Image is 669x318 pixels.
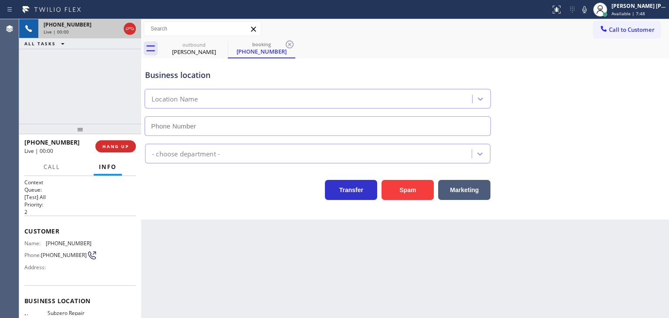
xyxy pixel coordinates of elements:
[95,140,136,152] button: HANG UP
[145,69,490,81] div: Business location
[145,116,491,136] input: Phone Number
[161,39,227,58] div: Chris Kagay
[229,47,294,55] div: [PHONE_NUMBER]
[24,240,46,247] span: Name:
[161,41,227,48] div: outbound
[24,201,136,208] h2: Priority:
[382,180,434,200] button: Spam
[124,23,136,35] button: Hang up
[144,22,261,36] input: Search
[24,147,53,155] span: Live | 00:00
[152,149,220,159] div: - choose department -
[24,297,136,305] span: Business location
[24,252,41,258] span: Phone:
[46,240,91,247] span: [PHONE_NUMBER]
[612,10,645,17] span: Available | 7:48
[24,138,80,146] span: [PHONE_NUMBER]
[325,180,377,200] button: Transfer
[24,41,56,47] span: ALL TASKS
[102,143,129,149] span: HANG UP
[229,41,294,47] div: booking
[24,193,136,201] p: [Test] All
[161,48,227,56] div: [PERSON_NAME]
[578,3,591,16] button: Mute
[44,21,91,28] span: [PHONE_NUMBER]
[24,186,136,193] h2: Queue:
[609,26,655,34] span: Call to Customer
[24,264,47,271] span: Address:
[44,29,69,35] span: Live | 00:00
[94,159,122,176] button: Info
[24,227,136,235] span: Customer
[438,180,490,200] button: Marketing
[44,163,60,171] span: Call
[612,2,666,10] div: [PERSON_NAME] [PERSON_NAME]
[229,39,294,58] div: (929) 293-2222
[24,208,136,216] p: 2
[24,179,136,186] h1: Context
[152,94,198,104] div: Location Name
[19,38,73,49] button: ALL TASKS
[38,159,65,176] button: Call
[594,21,660,38] button: Call to Customer
[99,163,117,171] span: Info
[41,252,87,258] span: [PHONE_NUMBER]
